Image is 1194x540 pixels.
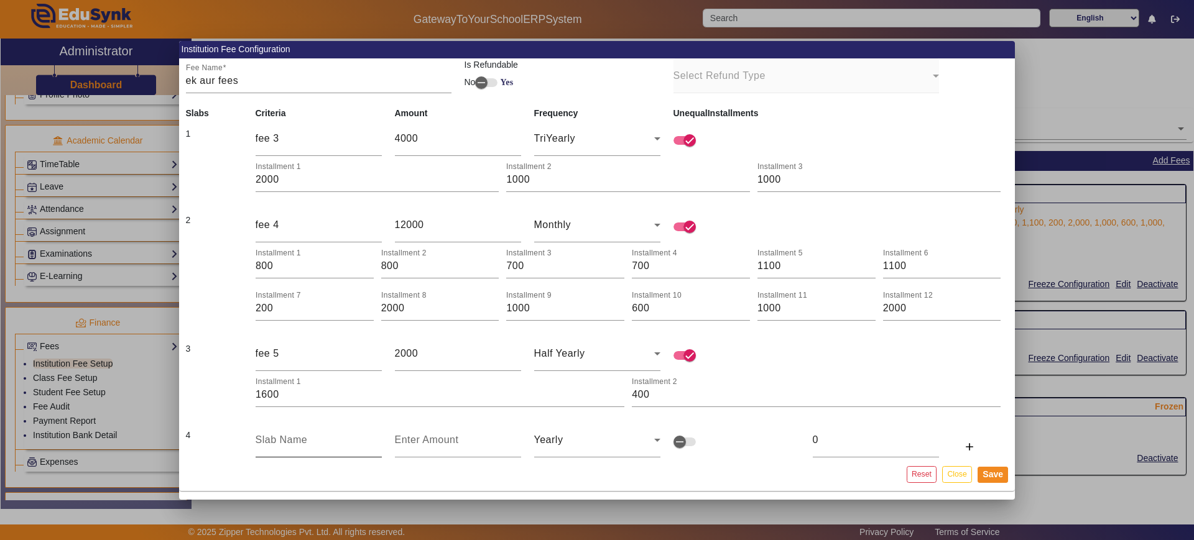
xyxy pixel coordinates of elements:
div: 4 [186,429,243,442]
div: No [465,76,660,89]
mat-label: Select Refund Type [673,70,766,81]
input: 0 [757,301,876,316]
input: 0 [632,259,750,273]
mat-label: Installment 2 [506,162,552,170]
div: 2 [186,214,243,227]
mat-label: Installment 9 [506,291,552,299]
input: 0 [256,387,624,402]
button: Reset [907,466,937,483]
input: 0 [506,301,624,316]
button: Save [978,467,1008,483]
mat-label: Installment 2 [381,249,427,257]
div: 1 [186,127,243,140]
mat-label: Installment 11 [757,291,807,299]
button: Close [942,466,971,483]
input: 0 [757,172,1001,187]
mat-label: Installment 7 [256,291,301,299]
th: Slabs [179,106,249,121]
mat-label: Fee Name [186,63,223,71]
input: 0 [883,259,1001,273]
span: TriYearly [534,133,575,144]
mat-label: Installment 1 [256,162,301,170]
input: 0 [381,301,499,316]
input: 0 [883,301,1001,316]
th: Amount [388,106,527,121]
input: 0 [632,387,1001,402]
input: 0 [256,301,374,316]
mat-label: Installment 12 [883,291,933,299]
mat-label: Installment 5 [757,249,803,257]
mat-label: Installment 6 [883,249,928,257]
mat-label: Is Refundable [465,60,518,70]
mat-card-header: Institution Fee Configuration [179,41,1015,58]
input: Slab Name [256,131,382,146]
th: Frequency [527,106,667,121]
input: Slab Name [256,432,382,447]
th: Criteria [249,106,388,121]
input: Enter Amount [395,432,521,447]
span: Half Yearly [534,348,585,359]
mat-label: Installment 10 [632,291,682,299]
th: UnequalInstallments [667,106,806,121]
input: 0 [506,259,624,273]
span: Monthly [534,219,572,230]
input: Enter Amount [395,131,521,146]
span: Yearly [534,434,563,445]
input: 0 [256,259,374,273]
input: Slab Name [256,346,382,361]
input: 0 [632,301,750,316]
mat-label: Installment 4 [632,249,677,257]
input: 0 [506,172,750,187]
label: Yes [497,77,513,88]
input: 0 [381,259,499,273]
input: Enter Amount [395,217,521,232]
input: 0 [256,172,499,187]
mat-label: Installment 3 [506,249,552,257]
input: Slab Name [256,217,382,232]
mat-label: Installment 1 [256,377,301,385]
mat-label: Installment 2 [632,377,677,385]
input: 0 [813,432,939,447]
input: Enter Amount [395,346,521,361]
mat-label: Installment 3 [757,162,803,170]
div: 3 [186,342,243,355]
input: 0 [757,259,876,273]
mat-icon: add [963,441,976,453]
mat-label: Installment 1 [256,249,301,257]
mat-label: Installment 8 [381,291,427,299]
